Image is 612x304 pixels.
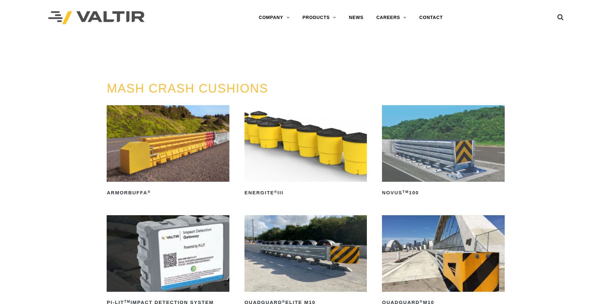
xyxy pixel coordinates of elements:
sup: TM [124,299,130,303]
a: ArmorBuffa® [107,105,229,198]
a: ENERGITE®III [244,105,367,198]
a: CAREERS [370,11,413,24]
sup: ® [274,190,278,194]
a: MASH CRASH CUSHIONS [107,82,268,95]
h2: ArmorBuffa [107,188,229,198]
sup: ® [147,190,151,194]
a: NOVUSTM100 [382,105,504,198]
a: CONTACT [413,11,449,24]
h2: ENERGITE III [244,188,367,198]
a: NEWS [342,11,370,24]
sup: TM [403,190,409,194]
sup: ® [420,299,423,303]
img: Valtir [48,11,145,24]
sup: ® [282,299,285,303]
a: COMPANY [252,11,296,24]
h2: NOVUS 100 [382,188,504,198]
a: PRODUCTS [296,11,342,24]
